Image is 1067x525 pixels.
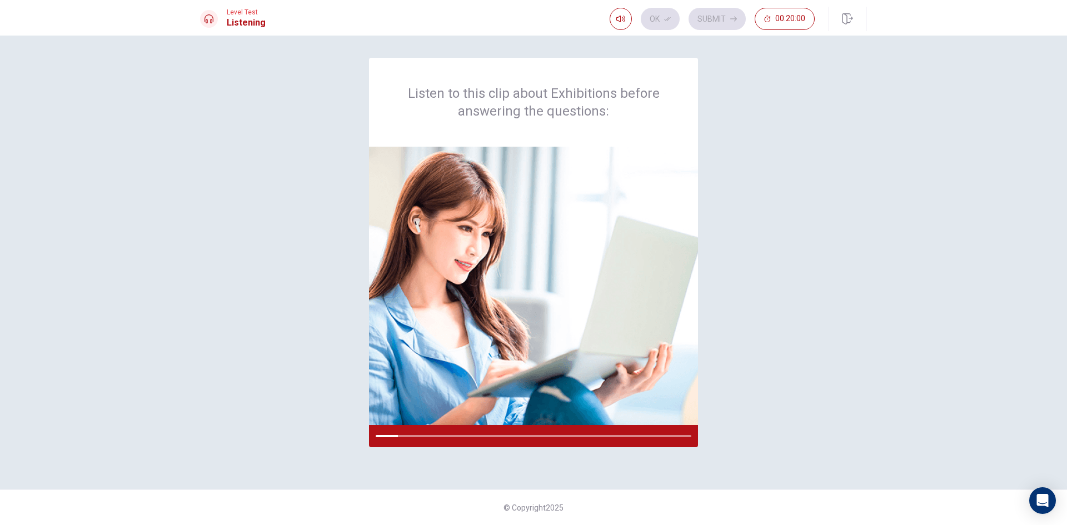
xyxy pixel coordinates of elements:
span: © Copyright 2025 [503,503,564,512]
div: Open Intercom Messenger [1029,487,1056,514]
img: passage image [369,147,698,425]
h1: Listening [227,16,266,29]
span: 00:20:00 [775,14,805,23]
span: Level Test [227,8,266,16]
button: 00:20:00 [755,8,815,30]
h2: Listen to this clip about Exhibitions before answering the questions: [396,84,671,120]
